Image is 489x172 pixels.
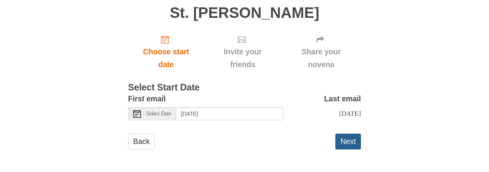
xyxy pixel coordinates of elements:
[128,134,155,149] a: Back
[212,45,274,71] span: Invite your friends
[335,134,361,149] button: Next
[128,92,166,105] label: First email
[128,29,204,75] a: Choose start date
[281,29,361,75] div: Click "Next" to confirm your start date first.
[339,109,361,117] span: [DATE]
[136,45,196,71] span: Choose start date
[128,83,361,93] h3: Select Start Date
[289,45,353,71] span: Share your novena
[324,92,361,105] label: Last email
[146,111,171,116] span: Select Date
[128,5,361,21] h1: St. [PERSON_NAME]
[204,29,281,75] div: Click "Next" to confirm your start date first.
